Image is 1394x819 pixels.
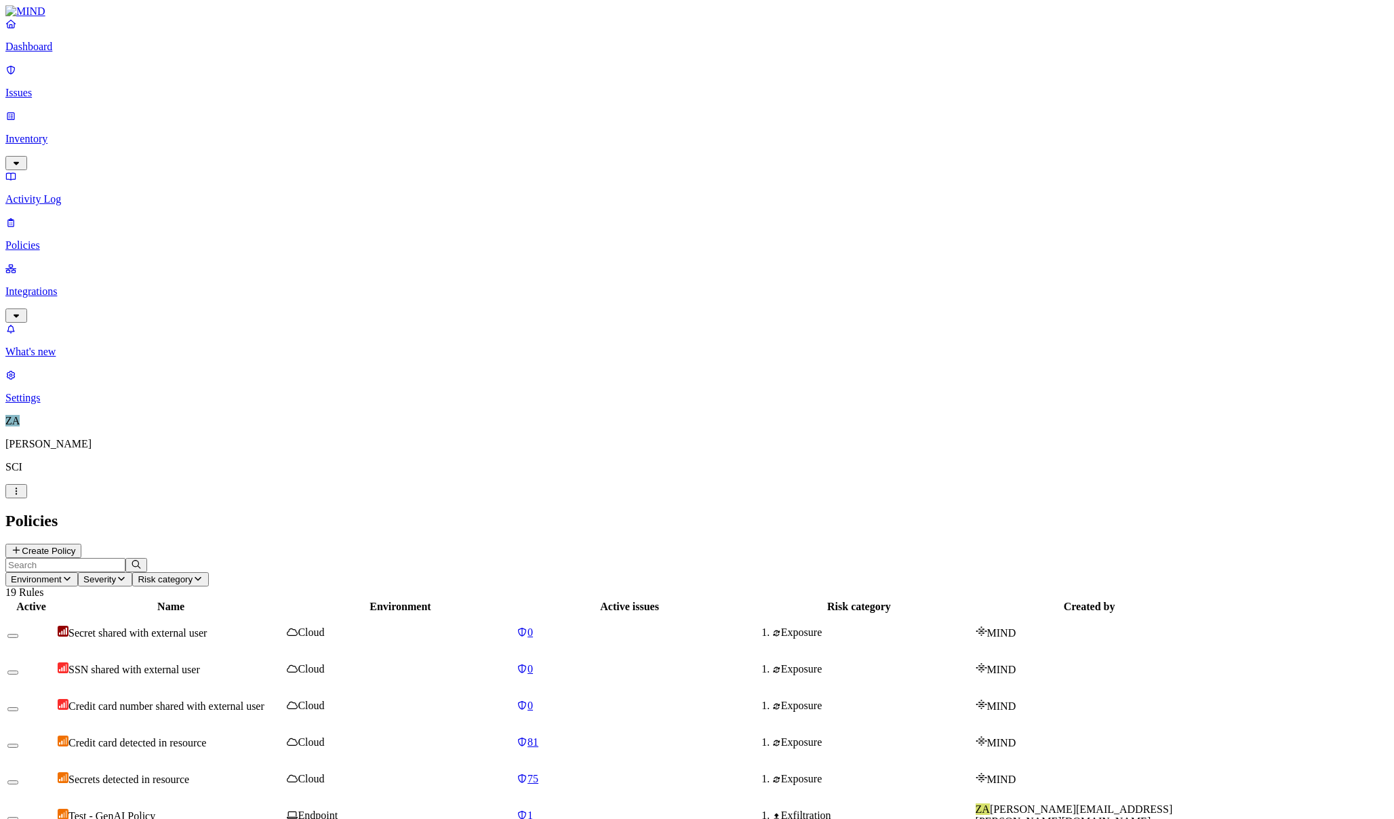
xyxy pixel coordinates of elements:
span: Secret shared with external user [68,627,207,639]
span: Cloud [298,663,324,675]
span: Cloud [298,700,324,711]
span: MIND [987,737,1016,748]
span: MIND [987,700,1016,712]
a: 0 [517,663,743,675]
a: 81 [517,736,743,748]
div: Environment [287,601,514,613]
p: Inventory [5,133,1389,145]
p: What's new [5,346,1389,358]
img: severity-medium [58,772,68,783]
span: MIND [987,627,1016,639]
div: Exposure [772,626,972,639]
span: 0 [527,700,533,711]
span: 19 Rules [5,586,43,598]
span: Secrets detected in resource [68,774,189,785]
input: Search [5,558,125,572]
span: Environment [11,574,62,584]
img: severity-high [58,699,68,710]
a: What's new [5,323,1389,358]
span: Cloud [298,736,324,748]
a: Policies [5,216,1389,252]
img: mind-logo-icon [976,772,987,783]
img: mind-logo-icon [976,626,987,637]
a: 0 [517,700,743,712]
span: MIND [987,664,1016,675]
img: severity-critical [58,626,68,637]
img: severity-medium [58,736,68,746]
img: mind-logo-icon [976,662,987,673]
span: Credit card detected in resource [68,737,206,748]
a: Integrations [5,262,1389,321]
span: Cloud [298,626,324,638]
p: Dashboard [5,41,1389,53]
div: Risk category [745,601,972,613]
a: 75 [517,773,743,785]
img: mind-logo-icon [976,699,987,710]
p: Integrations [5,285,1389,298]
span: 75 [527,773,538,784]
span: 81 [527,736,538,748]
p: SCI [5,461,1389,473]
a: Settings [5,369,1389,404]
p: Policies [5,239,1389,252]
a: Inventory [5,110,1389,168]
img: mind-logo-icon [976,736,987,746]
span: ZA [976,803,990,815]
h2: Policies [5,512,1389,530]
div: Active issues [517,601,743,613]
p: Settings [5,392,1389,404]
span: Risk category [138,574,193,584]
a: Dashboard [5,18,1389,53]
img: MIND [5,5,45,18]
span: Cloud [298,773,324,784]
a: Issues [5,64,1389,99]
span: SSN shared with external user [68,664,200,675]
div: Exposure [772,700,972,712]
span: 0 [527,626,533,638]
p: Activity Log [5,193,1389,205]
div: Created by [976,601,1203,613]
p: Issues [5,87,1389,99]
div: Exposure [772,663,972,675]
div: Active [7,601,55,613]
div: Exposure [772,773,972,785]
div: Name [58,601,284,613]
div: Exposure [772,736,972,748]
p: [PERSON_NAME] [5,438,1389,450]
span: ZA [5,415,20,426]
a: MIND [5,5,1389,18]
span: Severity [83,574,116,584]
img: severity-high [58,662,68,673]
span: Credit card number shared with external user [68,700,264,712]
button: Create Policy [5,544,81,558]
a: 0 [517,626,743,639]
span: 0 [527,663,533,675]
a: Activity Log [5,170,1389,205]
span: MIND [987,774,1016,785]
